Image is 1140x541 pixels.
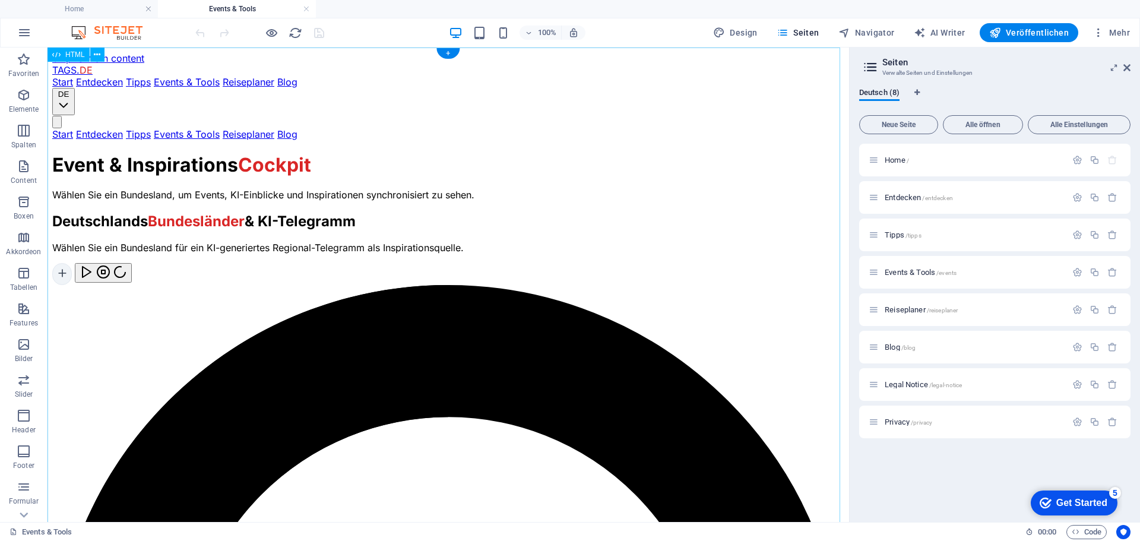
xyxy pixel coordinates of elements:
[1072,305,1082,315] div: Einstellungen
[5,5,97,17] a: Skip to main content
[1107,417,1117,427] div: Entfernen
[1090,230,1100,240] div: Duplizieren
[885,343,916,352] span: Klick, um Seite zu öffnen
[1072,267,1082,277] div: Einstellungen
[9,496,39,506] p: Formular
[288,26,302,40] button: reload
[1072,417,1082,427] div: Einstellungen
[881,268,1066,276] div: Events & Tools/events
[1072,230,1082,240] div: Einstellungen
[11,176,37,185] p: Content
[537,26,556,40] h6: 100%
[927,307,958,314] span: /reiseplaner
[772,23,824,42] button: Seiten
[980,23,1078,42] button: Veröffentlichen
[881,343,1066,351] div: Blog/blog
[864,121,933,128] span: Neue Seite
[1072,525,1101,539] span: Code
[6,247,41,257] p: Akkordeon
[882,57,1130,68] h2: Seiten
[881,306,1066,314] div: Reiseplaner/reiseplaner
[708,23,762,42] button: Design
[1090,342,1100,352] div: Duplizieren
[834,23,900,42] button: Navigator
[1090,155,1100,165] div: Duplizieren
[777,27,819,39] span: Seiten
[1033,121,1125,128] span: Alle Einstellungen
[520,26,562,40] button: 100%
[922,195,952,201] span: /entdecken
[1090,267,1100,277] div: Duplizieren
[568,27,579,38] i: Bei Größenänderung Zoomstufe automatisch an das gewählte Gerät anpassen.
[1090,305,1100,315] div: Duplizieren
[1092,27,1130,39] span: Mehr
[1090,379,1100,390] div: Duplizieren
[859,88,1130,110] div: Sprachen-Tabs
[907,157,909,164] span: /
[11,140,36,150] p: Spalten
[10,283,37,292] p: Tabellen
[708,23,762,42] div: Design (Strg+Alt+Y)
[15,390,33,399] p: Slider
[989,27,1069,39] span: Veröffentlichen
[909,23,970,42] button: AI Writer
[65,51,85,58] span: HTML
[1066,525,1107,539] button: Code
[1107,305,1117,315] div: Entfernen
[881,156,1066,164] div: Home/
[885,417,932,426] span: Klick, um Seite zu öffnen
[1107,230,1117,240] div: Entfernen
[882,68,1107,78] h3: Verwalte Seiten und Einstellungen
[1116,525,1130,539] button: Usercentrics
[9,105,39,114] p: Elemente
[1107,267,1117,277] div: Entfernen
[9,525,72,539] a: Klick, um Auswahl aufzuheben. Doppelklick öffnet Seitenverwaltung
[881,418,1066,426] div: Privacy/privacy
[911,419,932,426] span: /privacy
[15,354,33,363] p: Bilder
[68,26,157,40] img: Editor Logo
[1107,155,1117,165] div: Die Startseite kann nicht gelöscht werden
[881,194,1066,201] div: Entdecken/entdecken
[9,318,38,328] p: Features
[1107,342,1117,352] div: Entfernen
[901,344,916,351] span: /blog
[838,27,895,39] span: Navigator
[8,69,39,78] p: Favoriten
[943,115,1023,134] button: Alle öffnen
[885,268,957,277] span: Klick, um Seite zu öffnen
[1028,115,1130,134] button: Alle Einstellungen
[905,232,921,239] span: /tipps
[1107,379,1117,390] div: Entfernen
[948,121,1018,128] span: Alle öffnen
[13,461,34,470] p: Footer
[1046,527,1048,536] span: :
[885,230,921,239] span: Klick, um Seite zu öffnen
[7,6,93,31] div: Get Started 5 items remaining, 0% complete
[929,382,962,388] span: /legal-notice
[859,86,900,102] span: Deutsch (8)
[885,380,962,389] span: Klick, um Seite zu öffnen
[1072,342,1082,352] div: Einstellungen
[914,27,965,39] span: AI Writer
[881,231,1066,239] div: Tipps/tipps
[1072,155,1082,165] div: Einstellungen
[885,156,909,164] span: Klick, um Seite zu öffnen
[885,305,958,314] span: Reiseplaner
[881,381,1066,388] div: Legal Notice/legal-notice
[1090,192,1100,203] div: Duplizieren
[885,193,953,202] span: Klick, um Seite zu öffnen
[1072,379,1082,390] div: Einstellungen
[14,211,34,221] p: Boxen
[1107,192,1117,203] div: Entfernen
[264,26,278,40] button: Klicke hier, um den Vorschau-Modus zu verlassen
[713,27,758,39] span: Design
[1072,192,1082,203] div: Einstellungen
[936,270,957,276] span: /events
[12,425,36,435] p: Header
[1090,417,1100,427] div: Duplizieren
[859,115,938,134] button: Neue Seite
[1038,525,1056,539] span: 00 00
[1088,23,1135,42] button: Mehr
[289,26,302,40] i: Seite neu laden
